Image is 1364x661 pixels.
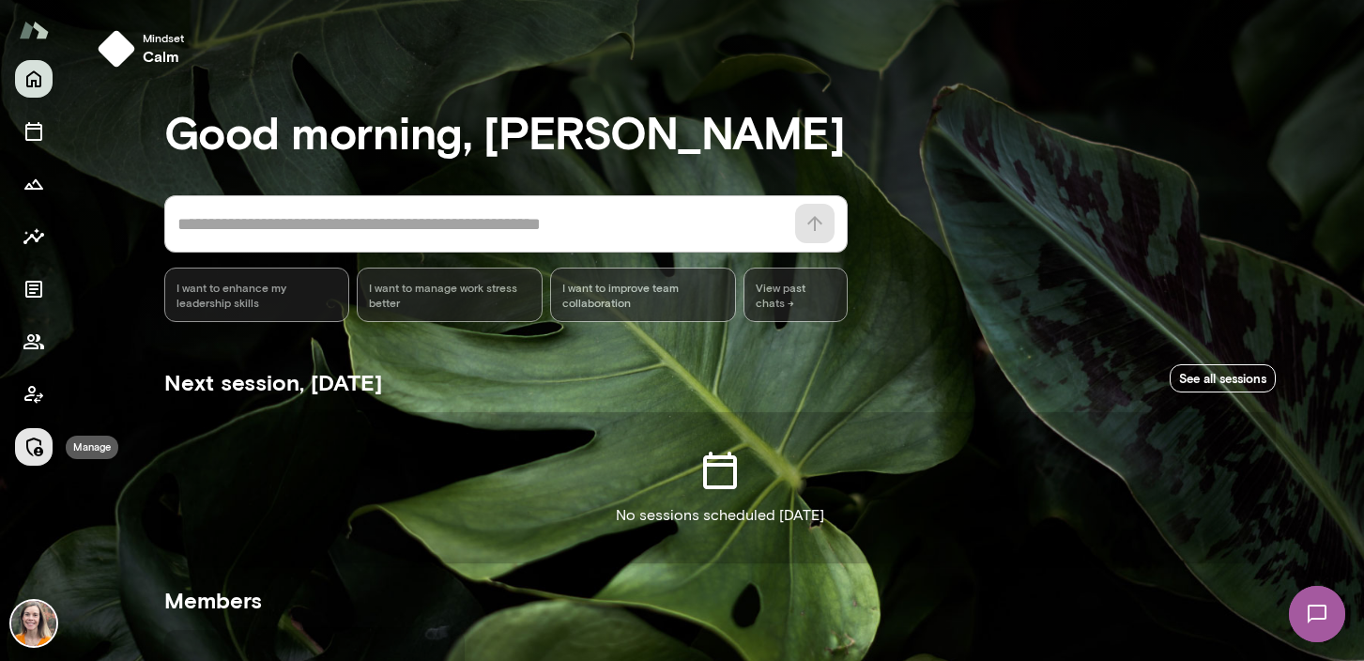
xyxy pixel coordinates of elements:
span: Mindset [143,30,184,45]
img: Carrie Kelly [11,601,56,646]
button: Home [15,60,53,98]
button: Members [15,323,53,361]
img: mindset [98,30,135,68]
button: Client app [15,376,53,413]
h3: Good morning, [PERSON_NAME] [164,105,1276,158]
button: Mindsetcalm [90,23,199,75]
div: I want to manage work stress better [357,268,543,322]
span: View past chats -> [743,268,848,322]
a: See all sessions [1170,364,1276,393]
h5: Next session, [DATE] [164,367,382,397]
div: I want to enhance my leadership skills [164,268,350,322]
button: Documents [15,270,53,308]
button: Sessions [15,113,53,150]
span: I want to enhance my leadership skills [176,280,338,310]
div: Manage [66,436,118,459]
h5: Members [164,585,1276,615]
div: I want to improve team collaboration [550,268,736,322]
span: I want to manage work stress better [369,280,530,310]
button: Insights [15,218,53,255]
img: Mento [19,12,49,48]
p: No sessions scheduled [DATE] [616,504,824,527]
button: Manage [15,428,53,466]
span: I want to improve team collaboration [562,280,724,310]
h6: calm [143,45,184,68]
button: Growth Plan [15,165,53,203]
